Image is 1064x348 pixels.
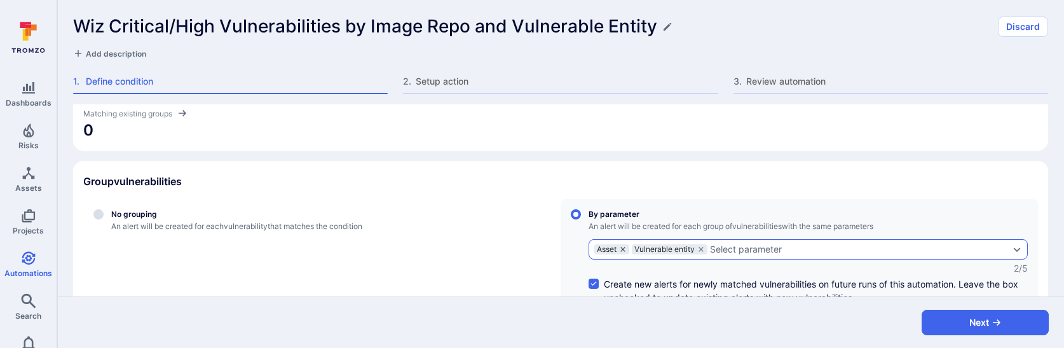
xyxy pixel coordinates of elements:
span: 1 . [73,75,83,88]
span: No grouping [111,209,362,219]
h2: Group vulnerabilities [83,175,182,188]
span: Setup action [416,75,718,88]
button: Discard [998,17,1048,37]
button: Add description [73,47,146,60]
span: 2 . [403,75,413,88]
span: Automations [4,268,52,278]
span: Search [15,311,41,321]
button: By parameterAn alert will be created for each group ofvulnerabilitieswith the same parametersgrou... [710,244,1009,254]
h1: Wiz Critical/High Vulnerabilities by Image Repo and Vulnerable Entity [73,16,657,37]
span: Matching counter [83,120,1038,141]
button: Expand dropdown [1012,244,1022,254]
span: Review automation [746,75,1048,88]
span: By parameter [589,209,1028,219]
span: An alert will be created for each group of vulnerabilities with the same parameters [589,221,1028,232]
span: Asset [597,246,617,253]
span: Projects [13,226,44,235]
span: Risks [18,141,39,150]
div: Asset [594,244,629,254]
span: Create new alerts for newly matched vulnerabilities on future runs of this automation. Leave the ... [604,277,1028,304]
span: 3 . [733,75,744,88]
span: Matching existing groups [83,109,172,119]
span: Define condition [86,75,388,88]
div: Vulnerable entity [632,244,707,254]
span: Assets [15,183,42,193]
span: An alert will be created for each vulnerability that matches the condition [111,221,362,232]
span: Dashboards [6,98,51,108]
div: grouping parameters [589,239,1028,260]
span: Add description [86,49,146,59]
span: Vulnerable entity [634,246,695,253]
div: Select parameter [710,244,782,254]
button: Next [922,310,1049,335]
button: Edit title [662,22,672,32]
span: 2 /5 [1014,262,1028,275]
div: define_group_by [83,199,1038,314]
